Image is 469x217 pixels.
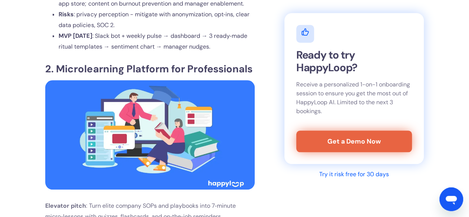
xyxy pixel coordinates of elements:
[45,80,254,190] img: AI Microlearning Platform - SOPs, playbooks, spaced repetition
[439,187,463,211] iframe: Button to launch messaging window
[296,49,412,74] h2: Ready to try HappyLoop?
[296,80,412,116] p: Receive a personalized 1-on-1 onboarding session to ensure you get the most out of HappyLoop AI. ...
[319,170,389,179] div: Try it risk free for 30 days
[59,10,74,18] strong: Risks
[59,10,249,29] span: : privacy perception - mitigate with anonymization, opt‑ins, clear data policies, SOC 2.
[296,131,412,152] a: Get a Demo Now
[59,32,247,50] span: : Slack bot + weekly pulse → dashboard → 3 ready‑made ritual templates → sentiment chart → manage...
[45,202,86,210] b: Elevator pitch
[59,32,92,40] strong: MVP [DATE]
[45,62,252,75] strong: 2. Microlearning Platform for Professionals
